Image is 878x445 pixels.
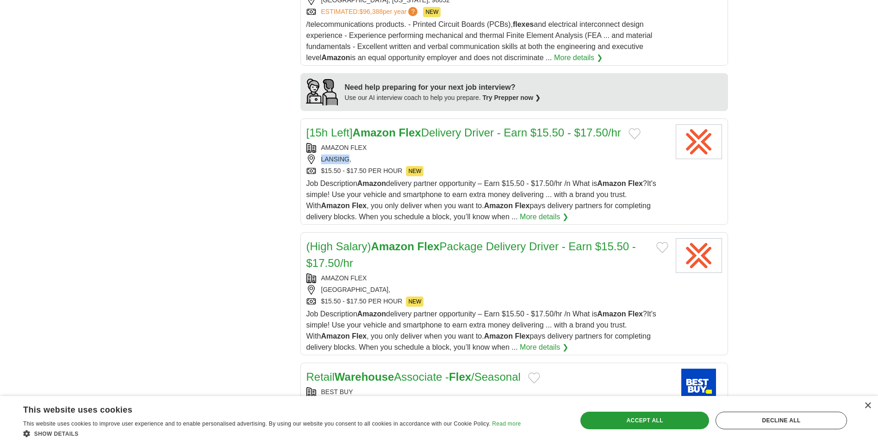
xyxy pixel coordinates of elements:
span: Job Description delivery partner opportunity – Earn $15.50 - $17.50/hr /n What is ?It's simple! U... [306,310,656,351]
a: More details ❯ [554,52,603,63]
strong: Amazon [484,202,513,210]
strong: Amazon [484,332,513,340]
div: Close [864,402,871,409]
img: Best Buy logo [676,369,722,403]
div: $15.50 - $17.50 PER HOUR [306,297,668,307]
strong: Flex [628,179,643,187]
strong: Flex [515,202,529,210]
a: [15h Left]Amazon FlexDelivery Driver - Earn $15.50 - $17.50/hr [306,126,621,139]
a: RetailWarehouseAssociate -Flex/Seasonal [306,371,521,383]
button: Add to favorite jobs [629,128,641,139]
span: Job Description delivery partner opportunity – Earn $15.50 - $17.50/hr /n What is ?It's simple! U... [306,179,656,221]
strong: Flex [399,126,421,139]
strong: Amazon [597,179,626,187]
a: AMAZON FLEX [321,144,367,151]
div: Decline all [716,412,847,429]
button: Add to favorite jobs [528,372,540,383]
a: ESTIMATED:$96,388per year? [321,7,420,17]
div: LANSING, [306,155,668,164]
a: (High Salary)Amazon FlexPackage Delivery Driver - Earn $15.50 - $17.50/hr [306,240,636,269]
a: Try Prepper now ❯ [483,94,541,101]
strong: Warehouse [335,371,394,383]
strong: Amazon [357,310,386,318]
span: ? [408,7,417,16]
button: Add to favorite jobs [656,242,668,253]
strong: Amazon [353,126,396,139]
strong: Amazon [597,310,626,318]
span: This website uses cookies to improve user experience and to enable personalised advertising. By u... [23,420,491,427]
div: This website uses cookies [23,402,498,415]
strong: Amazon [321,202,350,210]
a: BEST BUY [321,388,353,396]
span: NEW [406,166,423,176]
a: AMAZON FLEX [321,274,367,282]
strong: Flex [449,371,471,383]
strong: Amazon [321,54,350,62]
div: Accept all [580,412,709,429]
span: NEW [423,7,441,17]
strong: Flex [352,202,367,210]
span: $96,388 [359,8,383,15]
strong: Amazon [357,179,386,187]
strong: Flex [352,332,367,340]
div: $15.50 - $17.50 PER HOUR [306,166,668,176]
img: Amazon Flex logo [676,238,722,273]
div: [GEOGRAPHIC_DATA], [306,285,668,295]
div: Need help preparing for your next job interview? [345,82,541,93]
strong: Flex [515,332,529,340]
span: Show details [34,431,79,437]
strong: Amazon [371,240,414,253]
strong: flexes [513,20,534,28]
img: Amazon Flex logo [676,124,722,159]
div: Use our AI interview coach to help you prepare. [345,93,541,103]
a: Read more, opens a new window [492,420,521,427]
span: NEW [406,297,423,307]
a: More details ❯ [520,342,568,353]
strong: Amazon [321,332,350,340]
strong: Flex [417,240,440,253]
span: /telecommunications products. - Printed Circuit Boards (PCBs), and electrical interconnect design... [306,20,653,62]
a: More details ❯ [520,211,568,222]
div: Show details [23,429,521,438]
strong: Flex [628,310,643,318]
